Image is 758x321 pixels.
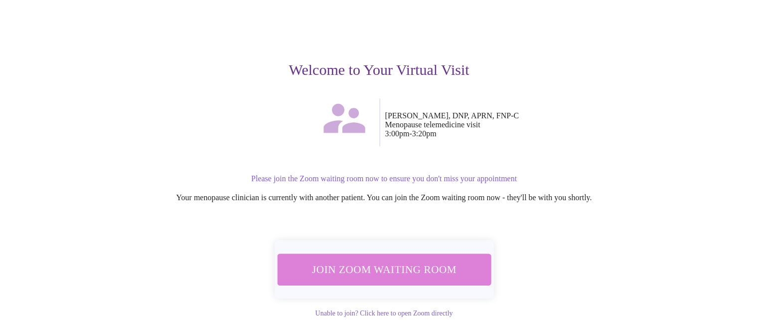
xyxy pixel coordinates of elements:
p: [PERSON_NAME], DNP, APRN, FNP-C Menopause telemedicine visit 3:00pm - 3:20pm [385,111,686,138]
p: Your menopause clinician is currently with another patient. You can join the Zoom waiting room no... [82,193,686,202]
h3: Welcome to Your Virtual Visit [72,61,686,78]
p: Please join the Zoom waiting room now to ensure you don't miss your appointment [82,174,686,183]
button: Join Zoom Waiting Room [277,254,491,285]
a: Unable to join? Click here to open Zoom directly [315,310,453,317]
span: Join Zoom Waiting Room [290,260,477,279]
